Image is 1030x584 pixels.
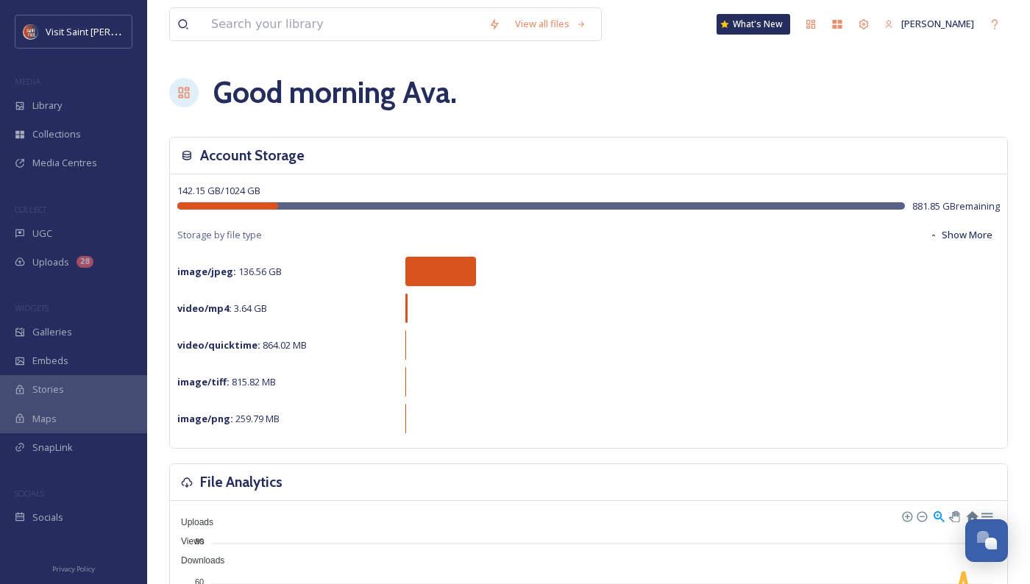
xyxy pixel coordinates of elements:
[177,412,280,425] span: 259.79 MB
[15,302,49,313] span: WIDGETS
[932,509,945,521] div: Selection Zoom
[213,71,457,115] h1: Good morning Ava .
[24,24,38,39] img: Visit%20Saint%20Paul%20Updated%20Profile%20Image.jpg
[32,354,68,368] span: Embeds
[980,509,992,521] div: Menu
[32,99,62,113] span: Library
[195,537,204,546] tspan: 80
[922,221,1000,249] button: Show More
[177,302,267,315] span: 3.64 GB
[32,441,73,455] span: SnapLink
[177,375,276,388] span: 815.82 MB
[200,145,305,166] h3: Account Storage
[877,10,981,38] a: [PERSON_NAME]
[32,127,81,141] span: Collections
[177,184,260,197] span: 142.15 GB / 1024 GB
[32,325,72,339] span: Galleries
[32,255,69,269] span: Uploads
[177,228,262,242] span: Storage by file type
[949,511,958,520] div: Panning
[177,265,282,278] span: 136.56 GB
[170,555,224,566] span: Downloads
[46,24,163,38] span: Visit Saint [PERSON_NAME]
[965,509,978,521] div: Reset Zoom
[204,8,481,40] input: Search your library
[717,14,790,35] a: What's New
[177,338,260,352] strong: video/quicktime :
[32,156,97,170] span: Media Centres
[912,199,1000,213] span: 881.85 GB remaining
[508,10,594,38] a: View all files
[177,338,307,352] span: 864.02 MB
[170,517,213,527] span: Uploads
[901,510,912,521] div: Zoom In
[177,265,236,278] strong: image/jpeg :
[177,302,232,315] strong: video/mp4 :
[901,17,974,30] span: [PERSON_NAME]
[177,375,230,388] strong: image/tiff :
[77,256,93,268] div: 28
[916,510,926,521] div: Zoom Out
[52,559,95,577] a: Privacy Policy
[32,510,63,524] span: Socials
[32,412,57,426] span: Maps
[52,564,95,574] span: Privacy Policy
[32,382,64,396] span: Stories
[32,227,52,241] span: UGC
[15,204,46,215] span: COLLECT
[965,519,1008,562] button: Open Chat
[15,76,40,87] span: MEDIA
[15,488,44,499] span: SOCIALS
[170,536,205,546] span: Views
[177,412,233,425] strong: image/png :
[200,471,283,493] h3: File Analytics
